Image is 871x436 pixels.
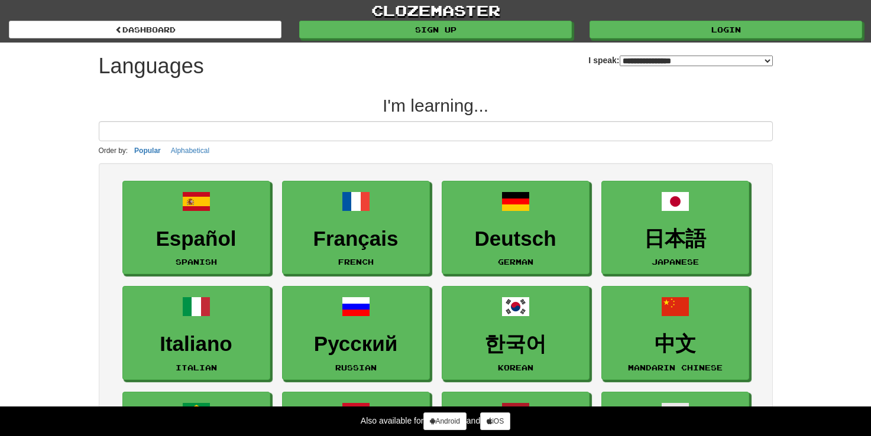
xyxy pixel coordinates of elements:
[335,363,377,372] small: Russian
[289,333,423,356] h3: Русский
[99,54,204,78] h1: Languages
[601,181,749,275] a: 日本語Japanese
[608,227,743,250] h3: 日本語
[498,258,533,266] small: German
[122,181,270,275] a: EspañolSpanish
[282,181,430,275] a: FrançaisFrench
[480,412,510,430] a: iOS
[448,333,583,356] h3: 한국어
[282,286,430,380] a: РусскийRussian
[442,286,590,380] a: 한국어Korean
[442,181,590,275] a: DeutschGerman
[601,286,749,380] a: 中文Mandarin Chinese
[9,21,281,38] a: dashboard
[423,412,466,430] a: Android
[167,144,213,157] button: Alphabetical
[652,258,699,266] small: Japanese
[448,227,583,250] h3: Deutsch
[299,21,572,38] a: Sign up
[131,144,164,157] button: Popular
[590,21,862,38] a: Login
[588,54,772,66] label: I speak:
[620,56,773,66] select: I speak:
[628,363,723,372] small: Mandarin Chinese
[99,147,128,155] small: Order by:
[129,333,264,356] h3: Italiano
[176,363,217,372] small: Italian
[129,227,264,250] h3: Español
[289,227,423,250] h3: Français
[99,96,773,115] h2: I'm learning...
[498,363,533,372] small: Korean
[176,258,217,266] small: Spanish
[338,258,374,266] small: French
[122,286,270,380] a: ItalianoItalian
[608,333,743,356] h3: 中文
